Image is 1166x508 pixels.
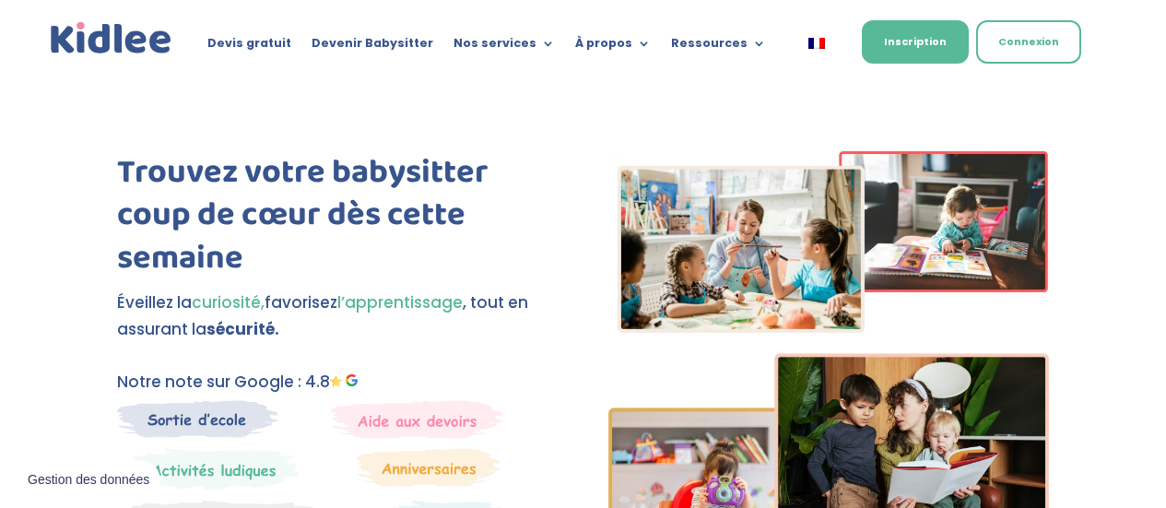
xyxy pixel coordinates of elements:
a: Nos services [453,37,555,57]
img: Sortie decole [117,400,278,438]
p: Éveillez la favorisez , tout en assurant la [117,289,558,343]
a: Devis gratuit [207,37,291,57]
strong: sécurité. [206,318,279,340]
img: logo_kidlee_bleu [47,18,176,58]
h1: Trouvez votre babysitter coup de cœur dès cette semaine [117,151,558,289]
a: Connexion [976,20,1081,64]
img: Français [808,38,825,49]
span: l’apprentissage [337,291,463,313]
img: Anniversaire [357,448,501,487]
a: À propos [575,37,651,57]
a: Kidlee Logo [47,18,176,58]
a: Inscription [862,20,969,64]
a: Devenir Babysitter [312,37,433,57]
img: weekends [331,400,504,439]
button: Gestion des données [17,461,160,500]
span: curiosité, [192,291,265,313]
p: Notre note sur Google : 4.8 [117,369,558,396]
a: Ressources [671,37,766,57]
span: Gestion des données [28,472,149,489]
img: Mercredi [117,448,300,490]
